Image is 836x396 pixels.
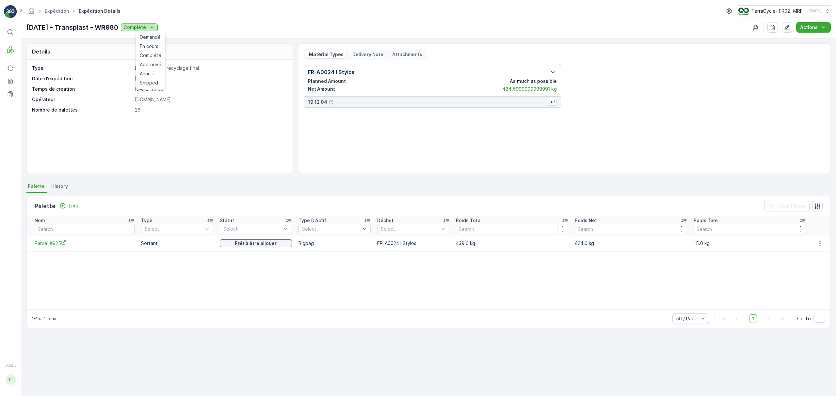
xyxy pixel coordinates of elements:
p: Poids Tare [694,217,718,224]
p: FR-A0024 I Stylos [377,240,449,247]
button: Complété [121,23,158,31]
span: 1 [749,314,757,323]
p: Nom [35,217,45,224]
p: [DOMAIN_NAME] [135,96,285,103]
p: Material Types [308,51,344,58]
p: As much as possible [510,78,557,84]
p: Type D'Actif [298,217,326,224]
p: 1-1 of 1 items [32,316,57,321]
p: 424.5999999999991 kg [502,86,557,92]
p: Type [141,217,153,224]
p: Attachments [391,51,422,58]
p: Prêt à être allouer [235,240,277,247]
p: [DATE] - Transplast - WR980 [26,23,118,32]
p: Complété [123,24,146,31]
p: Link [69,203,78,209]
input: Search [575,224,687,234]
p: 424.6 kg [575,240,687,247]
p: Select [381,226,439,232]
p: 19 12 04 [308,99,327,105]
p: Déchet [377,217,394,224]
button: Link [57,202,81,210]
p: Type [32,65,132,71]
ul: Complété [136,31,165,89]
p: Temps de création [32,86,132,92]
p: [DATE] [135,75,285,82]
p: Clear Filters [777,203,806,209]
p: FR-A0024 I Stylos [308,68,355,76]
p: Poids Total [456,217,482,224]
p: Nombre de palettes [32,107,132,113]
p: Palette [35,202,56,211]
p: Livraison pour recyclage final [135,65,285,71]
p: Date d'expédition [32,75,132,82]
p: Statut [220,217,234,224]
p: 15.0 kg [694,240,806,247]
p: Select [223,226,282,232]
span: Annulé [140,70,154,77]
p: ( +02:00 ) [805,8,822,14]
input: Search [35,224,135,234]
input: Search [694,224,806,234]
div: TT [6,374,16,385]
span: Approuvé [140,61,161,68]
p: 26 [135,107,285,113]
p: Bigbag [298,240,371,247]
button: Actions [796,22,831,33]
p: Sortant [141,240,213,247]
p: Net Amount [308,86,335,92]
p: [DATE] 10:56 [135,86,285,92]
p: TerraCycle- FR02 -MRF [751,8,803,14]
span: Shipped [140,80,158,86]
a: Expédition [45,8,69,14]
p: Select [145,226,203,232]
span: v 1.52.0 [4,363,17,367]
span: Demandé [140,34,161,40]
p: 439.6 kg [456,240,568,247]
button: TT [4,369,17,391]
p: Delivery Note [351,51,383,58]
p: Planned Amount [308,78,346,84]
span: Palette [28,183,45,190]
a: Parcel #925 [35,240,135,247]
input: Search [456,224,568,234]
p: Actions [800,24,818,31]
p: Select [302,226,361,232]
p: Opérateur [32,96,132,103]
button: TerraCycle- FR02 -MRF(+02:00) [738,5,831,17]
span: History [51,183,68,190]
img: terracycle.png [738,8,749,15]
span: Go To [797,315,811,322]
button: Prêt à être allouer [220,239,292,247]
p: Details [32,48,50,55]
span: Complété [140,52,161,59]
button: Clear Filters [764,201,810,211]
a: Homepage [28,10,35,15]
span: En cours [140,43,158,50]
img: logo [4,5,17,18]
p: Poids Net [575,217,597,224]
div: Help Tooltip Icon [329,99,334,105]
span: Expédition Details [77,8,122,14]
